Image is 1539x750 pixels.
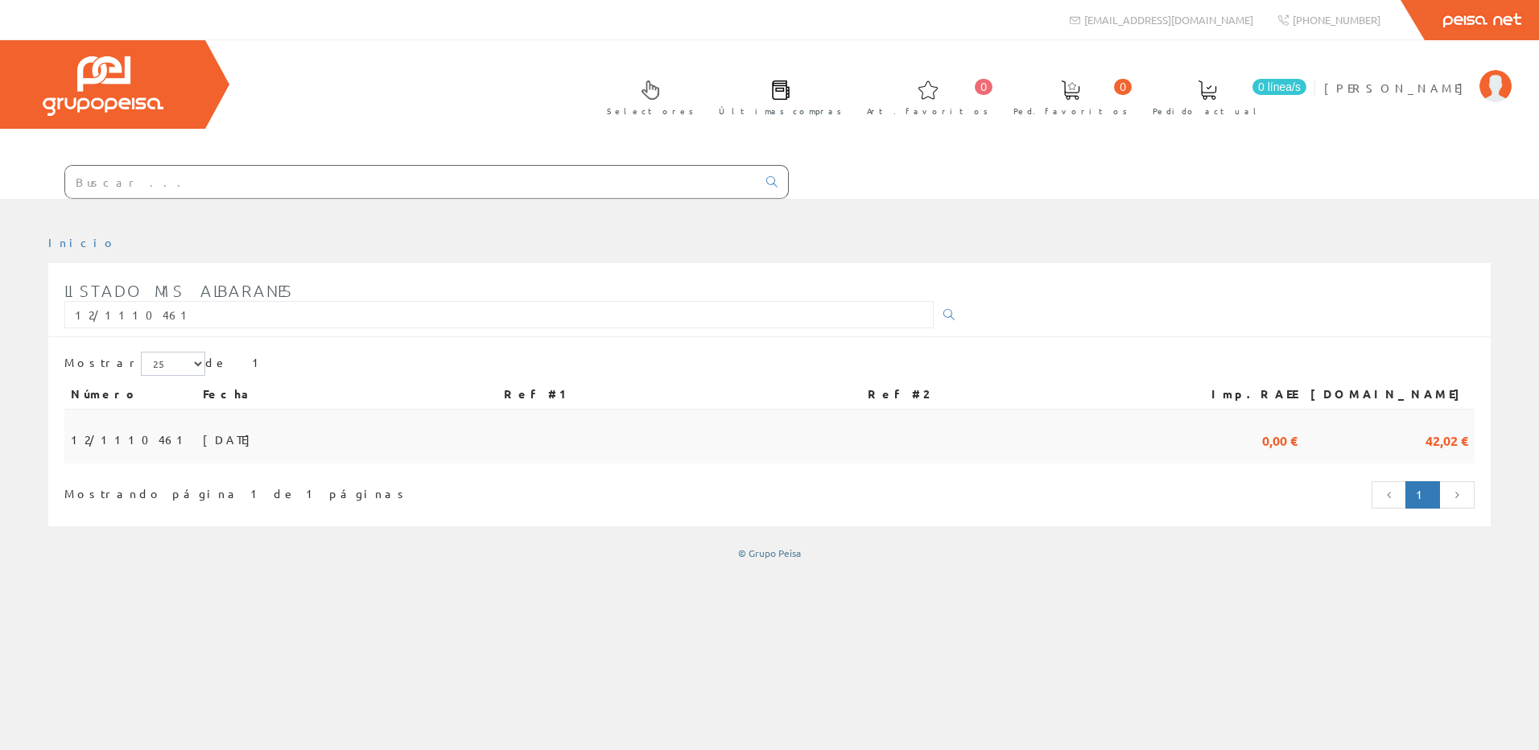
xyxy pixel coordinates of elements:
[1252,79,1306,95] span: 0 línea/s
[497,380,862,409] th: Ref #1
[1324,80,1471,96] span: [PERSON_NAME]
[1372,481,1407,509] a: Página anterior
[1293,13,1380,27] span: [PHONE_NUMBER]
[1324,67,1512,82] a: [PERSON_NAME]
[43,56,163,116] img: Grupo Peisa
[703,67,850,126] a: Últimas compras
[1013,103,1128,119] span: Ped. favoritos
[1439,481,1475,509] a: Página siguiente
[64,352,205,376] label: Mostrar
[141,352,205,376] select: Mostrar
[1084,13,1253,27] span: [EMAIL_ADDRESS][DOMAIN_NAME]
[1304,380,1475,409] th: [DOMAIN_NAME]
[64,480,638,502] div: Mostrando página 1 de 1 páginas
[64,352,1475,380] div: de 1
[65,166,757,198] input: Buscar ...
[1262,426,1298,453] span: 0,00 €
[1405,481,1440,509] a: Página actual
[607,103,694,119] span: Selectores
[975,79,992,95] span: 0
[71,426,190,453] span: 12/1110461
[1426,426,1468,453] span: 42,02 €
[48,235,117,249] a: Inicio
[196,380,497,409] th: Fecha
[1183,380,1304,409] th: Imp.RAEE
[64,301,934,328] input: Introduzca parte o toda la referencia1, referencia2, número, fecha(dd/mm/yy) o rango de fechas(dd...
[1114,79,1132,95] span: 0
[1153,103,1262,119] span: Pedido actual
[719,103,842,119] span: Últimas compras
[861,380,1183,409] th: Ref #2
[591,67,702,126] a: Selectores
[48,546,1491,560] div: © Grupo Peisa
[867,103,988,119] span: Art. favoritos
[64,380,196,409] th: Número
[64,281,294,300] span: Listado mis albaranes
[203,426,258,453] span: [DATE]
